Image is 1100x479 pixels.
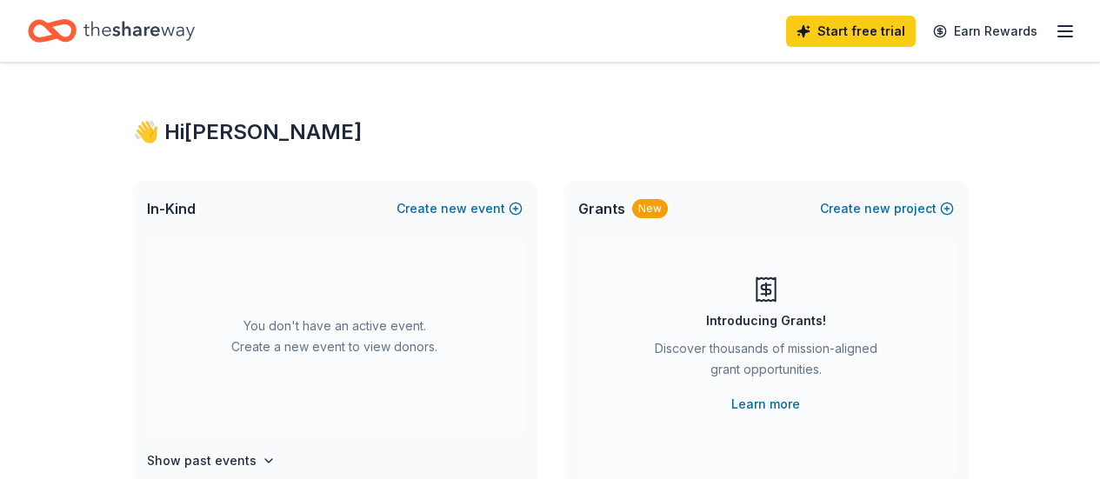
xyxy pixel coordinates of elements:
[786,16,916,47] a: Start free trial
[923,16,1048,47] a: Earn Rewards
[28,10,195,51] a: Home
[648,338,884,387] div: Discover thousands of mission-aligned grant opportunities.
[706,310,826,331] div: Introducing Grants!
[397,198,523,219] button: Createnewevent
[147,236,523,436] div: You don't have an active event. Create a new event to view donors.
[147,450,276,471] button: Show past events
[731,394,800,415] a: Learn more
[147,198,196,219] span: In-Kind
[147,450,257,471] h4: Show past events
[820,198,954,219] button: Createnewproject
[133,118,968,146] div: 👋 Hi [PERSON_NAME]
[632,199,668,218] div: New
[441,198,467,219] span: new
[864,198,890,219] span: new
[578,198,625,219] span: Grants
